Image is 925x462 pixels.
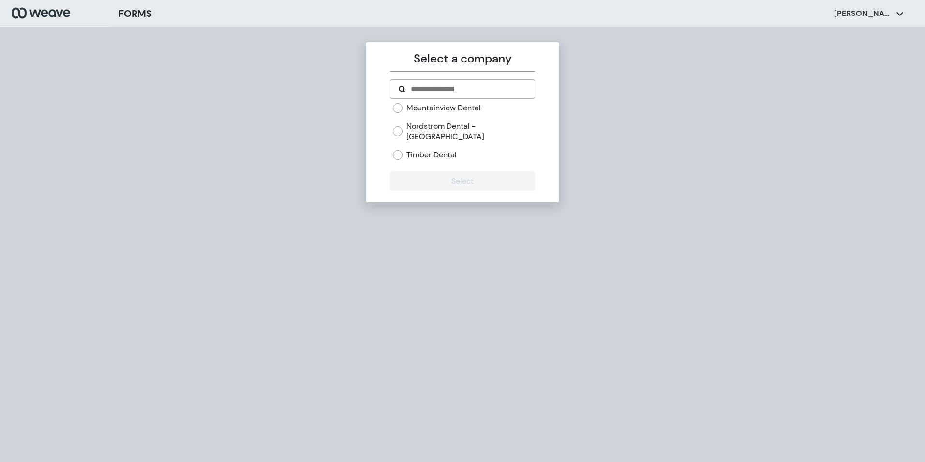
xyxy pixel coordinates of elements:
p: [PERSON_NAME] [834,8,892,19]
label: Nordstrom Dental - [GEOGRAPHIC_DATA] [406,121,535,142]
input: Search [410,83,526,95]
button: Select [390,171,535,191]
p: Select a company [390,50,535,67]
label: Mountainview Dental [406,103,481,113]
h3: FORMS [119,6,152,21]
label: Timber Dental [406,150,457,160]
